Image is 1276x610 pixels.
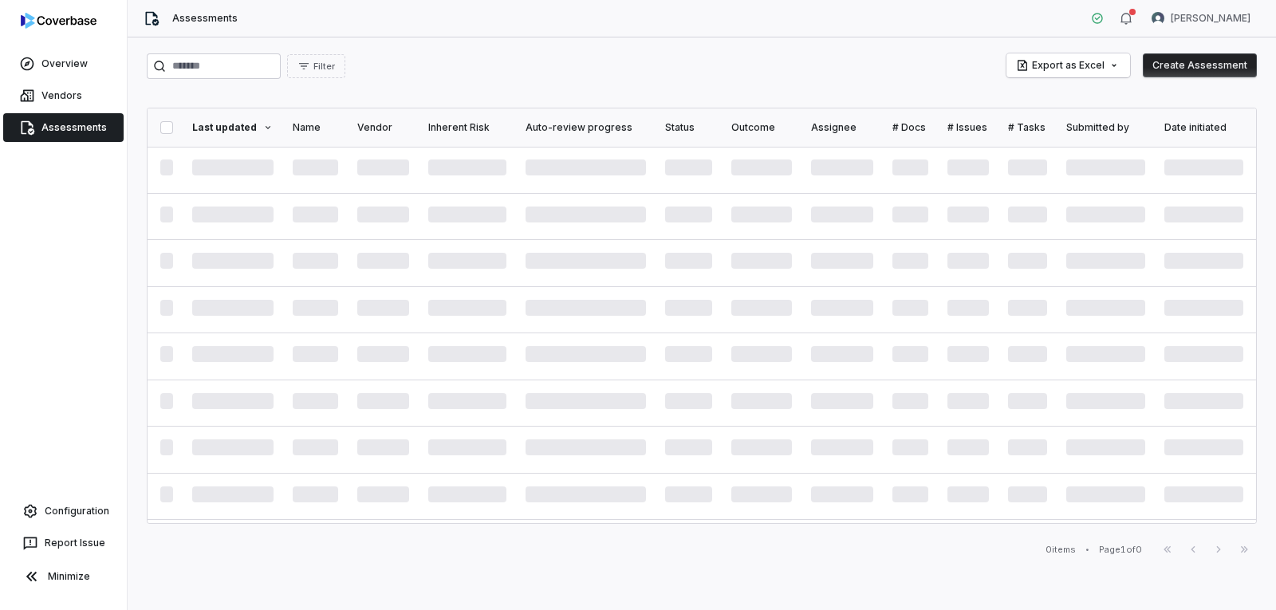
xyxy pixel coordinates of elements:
button: Export as Excel [1006,53,1130,77]
img: logo-D7KZi-bG.svg [21,13,96,29]
div: # Issues [947,121,989,134]
span: [PERSON_NAME] [1171,12,1250,25]
div: Assignee [811,121,873,134]
button: Create Assessment [1143,53,1257,77]
span: Overview [41,57,88,70]
span: Filter [313,61,335,73]
a: Overview [3,49,124,78]
span: Assessments [41,121,107,134]
div: • [1085,544,1089,555]
div: Inherent Risk [428,121,506,134]
div: # Docs [892,121,927,134]
div: Name [293,121,338,134]
button: Minimize [6,561,120,592]
a: Assessments [3,113,124,142]
div: Date initiated [1164,121,1243,134]
span: Assessments [172,12,238,25]
div: 0 items [1046,544,1076,556]
div: Auto-review progress [526,121,646,134]
div: Submitted by [1066,121,1146,134]
div: Last updated [192,121,274,134]
button: Filter [287,54,345,78]
div: Page 1 of 0 [1099,544,1142,556]
button: Arun Muthu avatar[PERSON_NAME] [1142,6,1260,30]
div: # Tasks [1008,121,1047,134]
img: Arun Muthu avatar [1152,12,1164,25]
div: Outcome [731,121,792,134]
span: Minimize [48,570,90,583]
span: Report Issue [45,537,105,549]
div: Vendor [357,121,410,134]
button: Report Issue [6,529,120,557]
a: Vendors [3,81,124,110]
span: Vendors [41,89,82,102]
a: Configuration [6,497,120,525]
div: Status [665,121,712,134]
span: Configuration [45,505,109,518]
